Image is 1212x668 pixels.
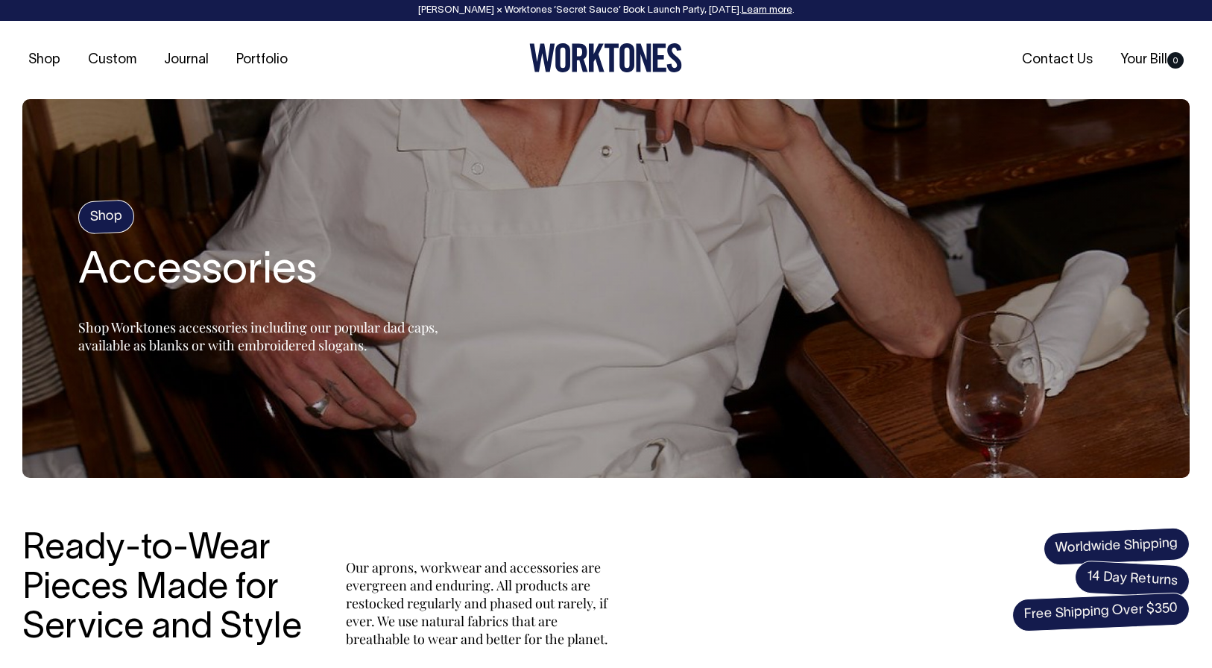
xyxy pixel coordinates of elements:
span: Worldwide Shipping [1043,527,1190,566]
a: Journal [158,48,215,72]
a: Custom [82,48,142,72]
span: Shop Worktones accessories including our popular dad caps, available as blanks or with embroidere... [78,318,438,354]
p: Our aprons, workwear and accessories are evergreen and enduring. All products are restocked regul... [346,558,614,648]
a: Portfolio [230,48,294,72]
h2: Accessories [78,248,451,296]
span: 14 Day Returns [1074,560,1190,599]
a: Shop [22,48,66,72]
h4: Shop [78,200,135,235]
a: Contact Us [1016,48,1099,72]
span: 0 [1167,52,1184,69]
h3: Ready-to-Wear Pieces Made for Service and Style [22,530,313,648]
span: Free Shipping Over $350 [1011,592,1190,632]
a: Learn more [742,6,792,15]
div: [PERSON_NAME] × Worktones ‘Secret Sauce’ Book Launch Party, [DATE]. . [15,5,1197,16]
a: Your Bill0 [1114,48,1190,72]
